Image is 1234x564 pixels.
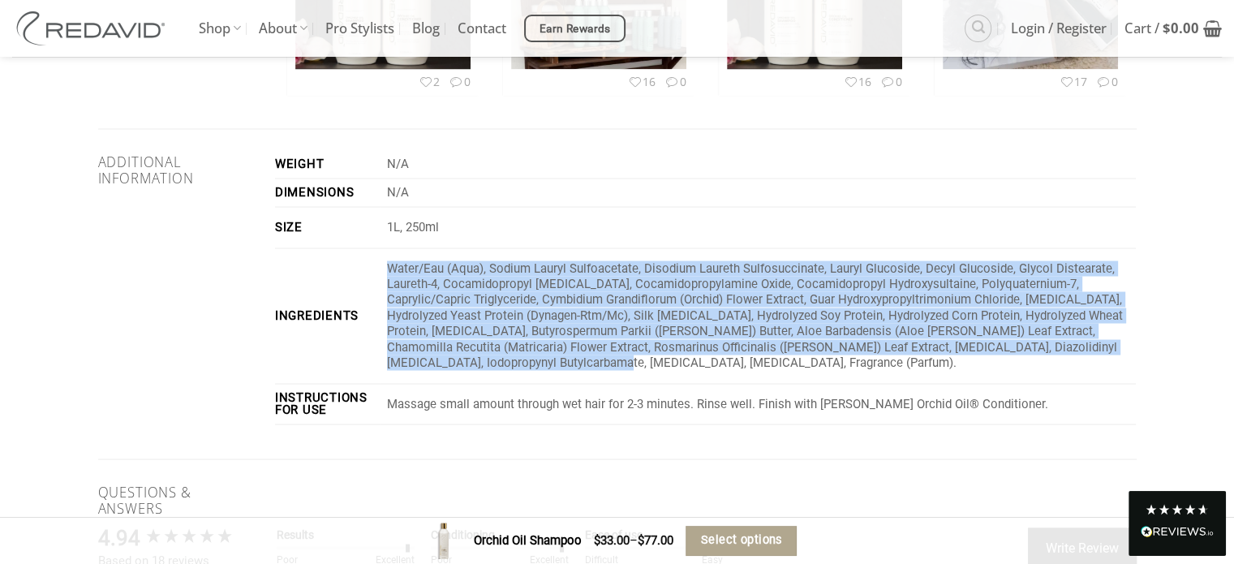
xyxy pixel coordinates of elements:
[1059,74,1088,89] span: 17
[1011,8,1107,49] span: Login / Register
[594,533,630,548] bdi: 33.00
[425,523,462,559] img: REDAVID Orchid Oil Shampoo
[965,15,991,41] a: Search
[879,74,902,89] span: 0
[594,533,600,548] span: $
[275,248,381,384] th: Ingredients
[98,153,251,186] h5: Additional information
[381,179,1136,207] td: N/A
[1124,8,1199,49] span: Cart /
[1095,74,1118,89] span: 0
[540,20,611,38] span: Earn Rewards
[686,526,797,556] button: Select options
[638,533,673,548] bdi: 77.00
[275,384,381,424] th: Instructions for Use
[98,484,251,516] h5: Questions & Answers
[275,179,381,207] th: Dimensions
[664,74,686,89] span: 0
[627,74,656,89] span: 16
[843,74,872,89] span: 16
[387,396,1137,411] p: Massage small amount through wet hair for 2-3 minutes. Rinse well. Finish with [PERSON_NAME] Orch...
[1129,491,1226,556] div: Read All Reviews
[275,149,1137,424] table: Product Details
[1141,523,1214,544] div: Read All Reviews
[701,531,782,549] span: Select options
[524,15,626,42] a: Earn Rewards
[474,533,582,548] strong: Orchid Oil Shampoo
[630,532,638,551] span: –
[275,207,381,248] th: Size
[1163,19,1171,37] span: $
[381,149,1136,178] td: N/A
[1141,526,1214,537] img: REVIEWS.io
[275,149,381,178] th: Weight
[1163,19,1199,37] bdi: 0.00
[638,533,644,548] span: $
[448,74,471,89] span: 0
[387,260,1137,371] p: Water/Eau (Aqua), Sodium Lauryl Sulfoacetate, Disodium Laureth Sulfosuccinate, Lauryl Glucoside, ...
[418,74,441,89] span: 2
[12,11,174,45] img: REDAVID Salon Products | United States
[1145,503,1210,516] div: 4.8 Stars
[387,219,1137,235] p: 1L, 250ml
